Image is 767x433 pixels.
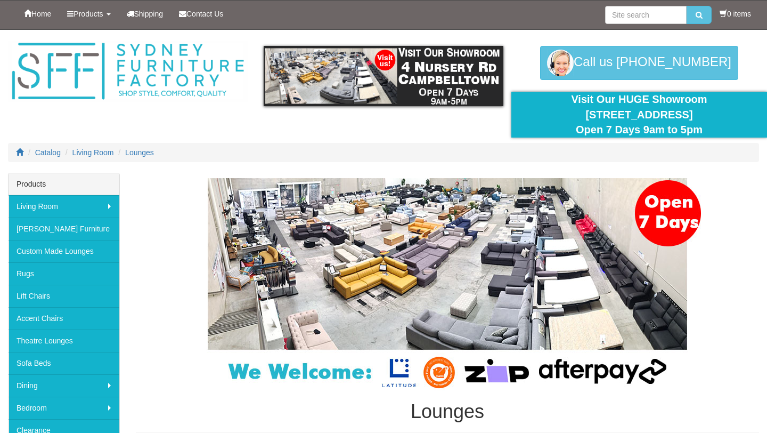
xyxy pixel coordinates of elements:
[125,148,154,157] a: Lounges
[720,9,751,19] li: 0 items
[9,352,119,374] a: Sofa Beds
[9,285,119,307] a: Lift Chairs
[9,330,119,352] a: Theatre Lounges
[74,10,103,18] span: Products
[181,178,714,390] img: Lounges
[8,41,248,102] img: Sydney Furniture Factory
[9,218,119,240] a: [PERSON_NAME] Furniture
[9,173,119,195] div: Products
[9,374,119,397] a: Dining
[171,1,231,27] a: Contact Us
[9,397,119,419] a: Bedroom
[136,401,759,422] h1: Lounges
[59,1,118,27] a: Products
[134,10,164,18] span: Shipping
[31,10,51,18] span: Home
[186,10,223,18] span: Contact Us
[9,307,119,330] a: Accent Chairs
[9,195,119,218] a: Living Room
[9,240,119,262] a: Custom Made Lounges
[605,6,687,24] input: Site search
[119,1,172,27] a: Shipping
[72,148,114,157] a: Living Room
[519,92,759,138] div: Visit Our HUGE Showroom [STREET_ADDRESS] Open 7 Days 9am to 5pm
[35,148,61,157] a: Catalog
[264,46,503,106] img: showroom.gif
[16,1,59,27] a: Home
[9,262,119,285] a: Rugs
